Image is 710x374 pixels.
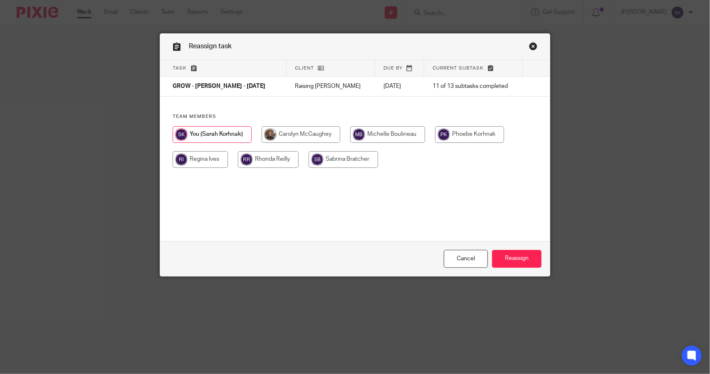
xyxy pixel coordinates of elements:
[529,42,537,53] a: Close this dialog window
[424,77,523,97] td: 11 of 13 subtasks completed
[383,66,403,70] span: Due by
[295,66,314,70] span: Client
[173,66,187,70] span: Task
[492,250,542,268] input: Reassign
[433,66,484,70] span: Current subtask
[383,82,416,90] p: [DATE]
[444,250,488,268] a: Close this dialog window
[295,82,367,90] p: Raising [PERSON_NAME]
[189,43,232,50] span: Reassign task
[173,84,265,90] span: GROW - [PERSON_NAME] - [DATE]
[173,113,537,120] h4: Team members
